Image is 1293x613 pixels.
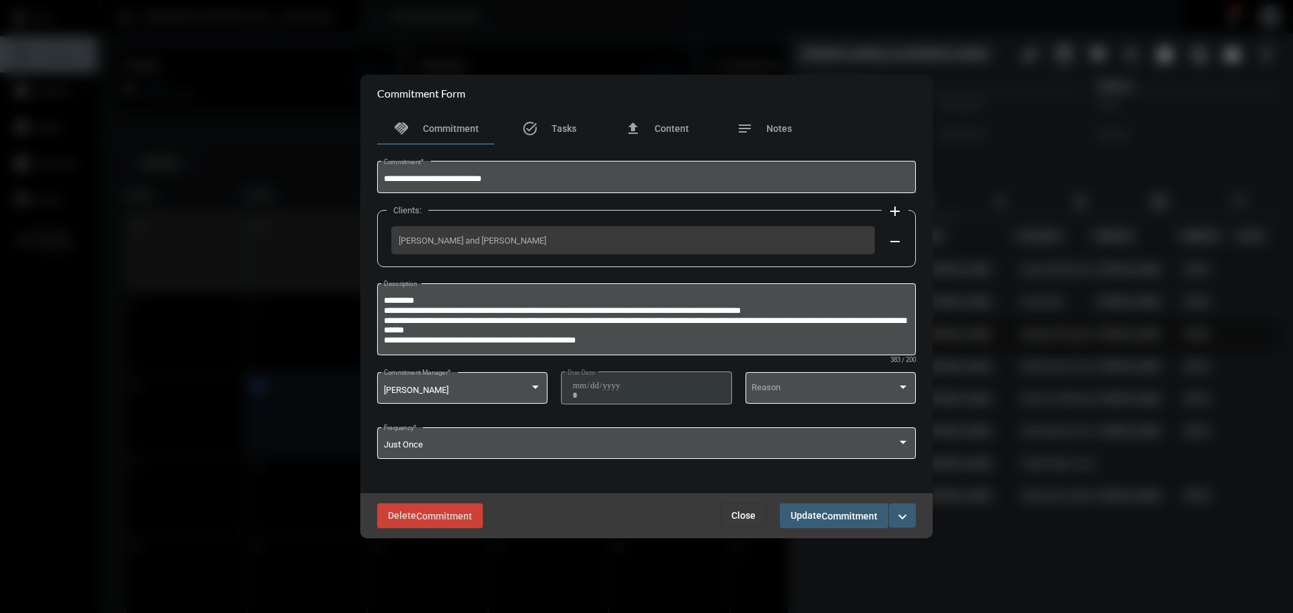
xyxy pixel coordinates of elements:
span: Just Once [384,439,423,449]
span: Commitment [822,511,877,521]
mat-icon: add [887,203,903,219]
span: Content [655,123,689,134]
mat-icon: expand_more [894,509,910,525]
mat-icon: handshake [393,120,409,137]
span: Commitment [416,511,472,521]
span: Delete [388,510,472,521]
button: UpdateCommitment [780,503,888,528]
span: Notes [766,123,792,134]
mat-hint: 383 / 200 [890,357,916,364]
span: Tasks [552,123,576,134]
span: Close [731,510,756,521]
label: Clients: [387,205,428,215]
span: Commitment [423,123,479,134]
mat-icon: notes [737,120,753,137]
mat-icon: task_alt [522,120,538,137]
h2: Commitment Form [377,87,465,100]
button: Close [721,503,766,528]
span: [PERSON_NAME] and [PERSON_NAME] [399,236,867,246]
span: Update [791,510,877,521]
span: [PERSON_NAME] [384,385,449,395]
mat-icon: remove [887,233,903,250]
mat-icon: file_upload [625,120,641,137]
button: DeleteCommitment [377,503,483,528]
